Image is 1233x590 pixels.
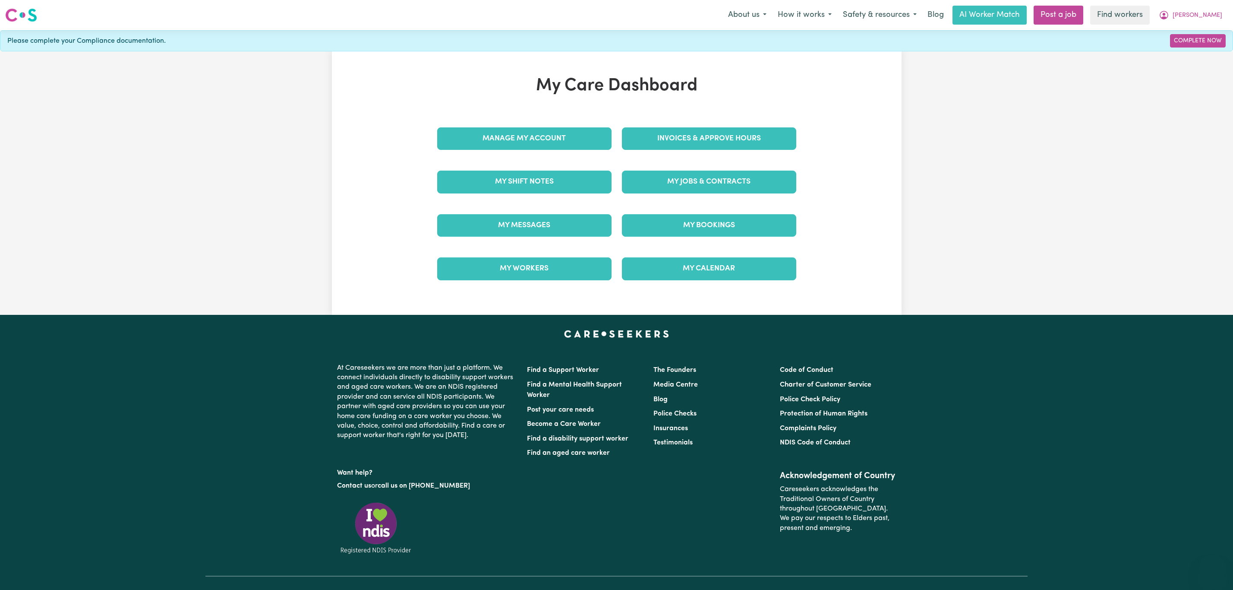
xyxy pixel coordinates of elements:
[952,6,1027,25] a: AI Worker Match
[622,257,796,280] a: My Calendar
[337,501,415,555] img: Registered NDIS provider
[527,435,628,442] a: Find a disability support worker
[722,6,772,24] button: About us
[780,410,867,417] a: Protection of Human Rights
[622,171,796,193] a: My Jobs & Contracts
[437,257,612,280] a: My Workers
[1034,6,1083,25] a: Post a job
[1170,34,1226,48] a: Complete Now
[437,171,612,193] a: My Shift Notes
[780,471,896,481] h2: Acknowledgement of Country
[337,482,371,489] a: Contact us
[437,127,612,150] a: Manage My Account
[837,6,922,24] button: Safety & resources
[337,465,517,478] p: Want help?
[653,410,697,417] a: Police Checks
[5,7,37,23] img: Careseekers logo
[527,381,622,399] a: Find a Mental Health Support Worker
[378,482,470,489] a: call us on [PHONE_NUMBER]
[527,406,594,413] a: Post your care needs
[653,396,668,403] a: Blog
[1198,555,1226,583] iframe: Button to launch messaging window, conversation in progress
[780,367,833,374] a: Code of Conduct
[564,330,669,337] a: Careseekers home page
[653,367,696,374] a: The Founders
[1090,6,1150,25] a: Find workers
[437,214,612,237] a: My Messages
[5,5,37,25] a: Careseekers logo
[432,76,801,96] h1: My Care Dashboard
[1173,11,1222,20] span: [PERSON_NAME]
[780,439,851,446] a: NDIS Code of Conduct
[622,214,796,237] a: My Bookings
[653,381,698,388] a: Media Centre
[653,425,688,432] a: Insurances
[622,127,796,150] a: Invoices & Approve Hours
[772,6,837,24] button: How it works
[337,360,517,444] p: At Careseekers we are more than just a platform. We connect individuals directly to disability su...
[653,439,693,446] a: Testimonials
[780,425,836,432] a: Complaints Policy
[780,396,840,403] a: Police Check Policy
[337,478,517,494] p: or
[780,381,871,388] a: Charter of Customer Service
[780,481,896,536] p: Careseekers acknowledges the Traditional Owners of Country throughout [GEOGRAPHIC_DATA]. We pay o...
[527,421,601,428] a: Become a Care Worker
[527,367,599,374] a: Find a Support Worker
[7,36,166,46] span: Please complete your Compliance documentation.
[1153,6,1228,24] button: My Account
[527,450,610,457] a: Find an aged care worker
[922,6,949,25] a: Blog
